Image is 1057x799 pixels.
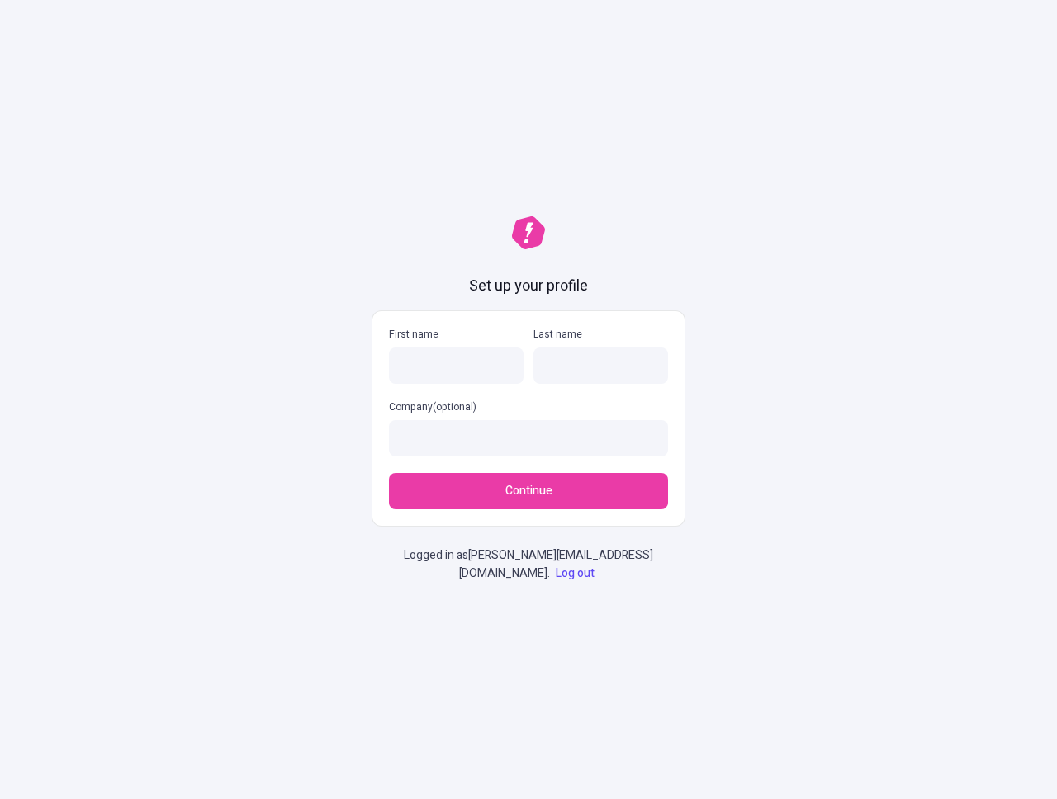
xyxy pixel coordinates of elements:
[389,347,524,384] input: First name
[469,276,588,297] h1: Set up your profile
[389,400,668,414] p: Company
[372,546,685,583] p: Logged in as [PERSON_NAME][EMAIL_ADDRESS][DOMAIN_NAME] .
[389,328,524,341] p: First name
[505,482,552,500] span: Continue
[389,420,668,456] input: Company(optional)
[433,399,476,414] span: (optional)
[533,347,668,384] input: Last name
[533,328,668,341] p: Last name
[389,473,668,509] button: Continue
[552,565,598,582] a: Log out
